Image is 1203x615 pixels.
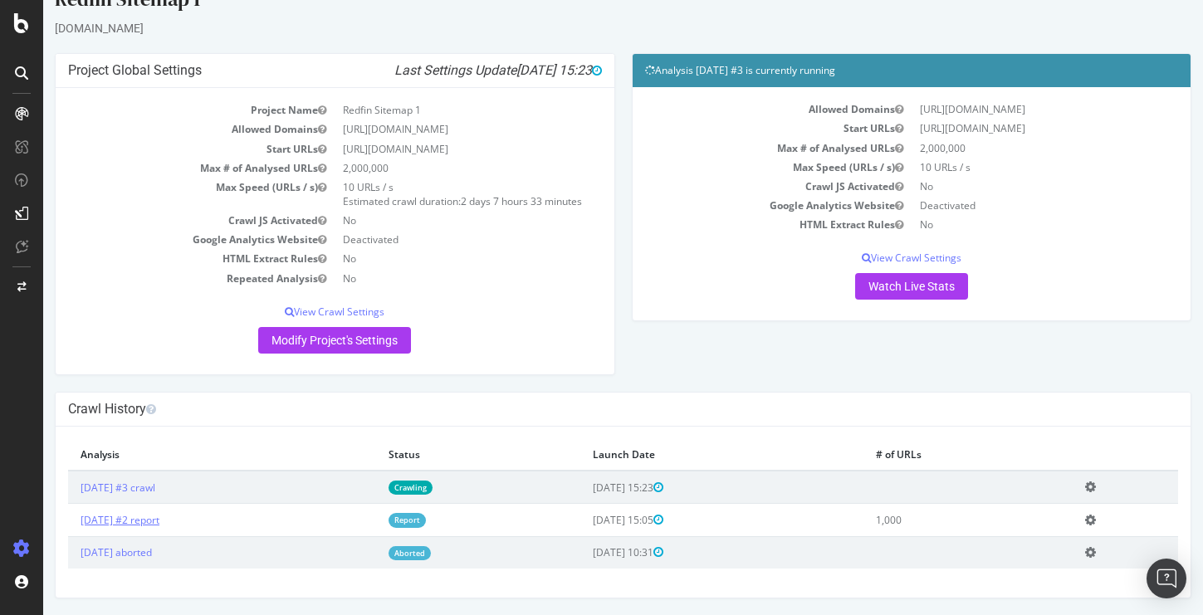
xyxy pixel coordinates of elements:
td: Redfin Sitemap 1 [291,100,558,120]
td: No [291,269,558,288]
p: View Crawl Settings [25,305,559,319]
div: [DOMAIN_NAME] [12,20,1148,37]
th: # of URLs [820,439,1029,471]
td: Max # of Analysed URLs [25,159,291,178]
td: Deactivated [868,196,1135,215]
a: Modify Project's Settings [215,327,368,354]
h4: Project Global Settings [25,62,559,79]
td: Max # of Analysed URLs [602,139,868,158]
td: Google Analytics Website [25,230,291,249]
td: Start URLs [25,139,291,159]
a: [DATE] aborted [37,545,109,559]
a: Crawling [345,481,389,495]
td: Deactivated [291,230,558,249]
td: HTML Extract Rules [25,249,291,268]
td: 1,000 [820,504,1029,536]
td: Crawl JS Activated [602,177,868,196]
td: 2,000,000 [291,159,558,178]
span: 2 days 7 hours 33 minutes [418,194,539,208]
td: [URL][DOMAIN_NAME] [291,139,558,159]
td: Allowed Domains [602,100,868,119]
div: Open Intercom Messenger [1147,559,1186,598]
p: View Crawl Settings [602,251,1136,265]
td: Allowed Domains [25,120,291,139]
td: Start URLs [602,119,868,138]
td: 2,000,000 [868,139,1135,158]
td: No [868,215,1135,234]
span: [DATE] 15:23 [473,62,559,78]
th: Launch Date [537,439,820,471]
td: Project Name [25,100,291,120]
span: [DATE] 15:05 [550,513,620,527]
td: Max Speed (URLs / s) [25,178,291,211]
td: No [868,177,1135,196]
td: [URL][DOMAIN_NAME] [868,119,1135,138]
a: Aborted [345,546,388,560]
h4: Crawl History [25,401,1135,417]
th: Analysis [25,439,333,471]
th: Status [333,439,537,471]
a: Report [345,513,383,527]
td: No [291,211,558,230]
td: 10 URLs / s [868,158,1135,177]
td: [URL][DOMAIN_NAME] [291,120,558,139]
a: [DATE] #3 crawl [37,481,112,495]
a: Watch Live Stats [812,273,925,300]
td: 10 URLs / s Estimated crawl duration: [291,178,558,211]
td: HTML Extract Rules [602,215,868,234]
td: [URL][DOMAIN_NAME] [868,100,1135,119]
td: Max Speed (URLs / s) [602,158,868,177]
td: Crawl JS Activated [25,211,291,230]
h4: Analysis [DATE] #3 is currently running [602,62,1136,79]
span: [DATE] 10:31 [550,545,620,559]
i: Last Settings Update [351,62,559,79]
td: Google Analytics Website [602,196,868,215]
td: Repeated Analysis [25,269,291,288]
td: No [291,249,558,268]
a: [DATE] #2 report [37,513,116,527]
span: [DATE] 15:23 [550,481,620,495]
